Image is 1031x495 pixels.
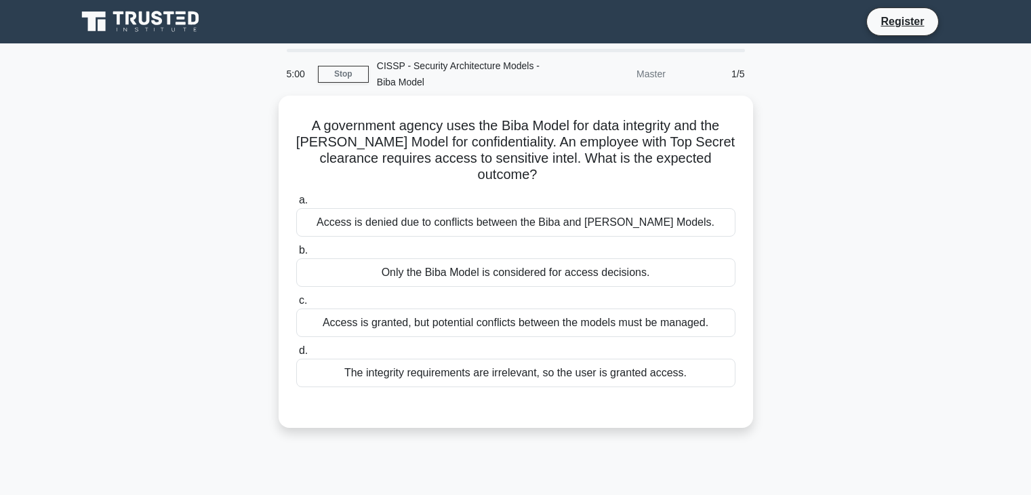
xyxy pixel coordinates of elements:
[872,13,932,30] a: Register
[295,117,737,184] h5: A government agency uses the Biba Model for data integrity and the [PERSON_NAME] Model for confid...
[296,258,735,287] div: Only the Biba Model is considered for access decisions.
[299,194,308,205] span: a.
[369,52,555,96] div: CISSP - Security Architecture Models - Biba Model
[279,60,318,87] div: 5:00
[296,359,735,387] div: The integrity requirements are irrelevant, so the user is granted access.
[296,208,735,237] div: Access is denied due to conflicts between the Biba and [PERSON_NAME] Models.
[318,66,369,83] a: Stop
[296,309,735,337] div: Access is granted, but potential conflicts between the models must be managed.
[555,60,674,87] div: Master
[299,294,307,306] span: c.
[299,344,308,356] span: d.
[674,60,753,87] div: 1/5
[299,244,308,256] span: b.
